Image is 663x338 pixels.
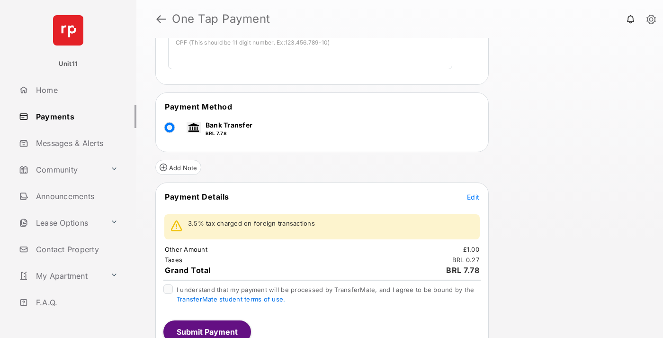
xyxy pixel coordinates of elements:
a: Announcements [15,185,136,208]
td: BRL 0.27 [452,256,480,264]
p: Unit11 [59,59,78,69]
span: Edit [467,193,479,201]
span: BRL 7.78 [446,265,479,275]
td: £1.00 [463,245,480,254]
span: Payment Method [165,102,232,111]
a: Messages & Alerts [15,132,136,155]
td: Other Amount [164,245,208,254]
a: Contact Property [15,238,136,261]
img: svg+xml;base64,PHN2ZyB4bWxucz0iaHR0cDovL3d3dy53My5vcmcvMjAwMC9zdmciIHdpZHRoPSI2NCIgaGVpZ2h0PSI2NC... [53,15,83,46]
a: Home [15,79,136,101]
a: Payments [15,105,136,128]
span: Payment Details [165,192,229,201]
button: Edit [467,192,479,201]
strong: One Tap Payment [172,13,270,25]
a: Community [15,158,107,181]
p: 3.5% tax charged on foreign transactions [188,219,315,228]
a: TransferMate student terms of use. [177,295,285,303]
p: BRL 7.78 [206,130,252,137]
a: F.A.Q. [15,291,136,314]
button: Add Note [155,160,201,175]
a: Lease Options [15,211,107,234]
td: Taxes [164,256,183,264]
a: My Apartment [15,265,107,287]
span: Grand Total [165,265,211,275]
p: Bank Transfer [206,120,252,130]
img: bank.png [187,122,201,133]
span: I understand that my payment will be processed by TransferMate, and I agree to be bound by the [177,286,474,303]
